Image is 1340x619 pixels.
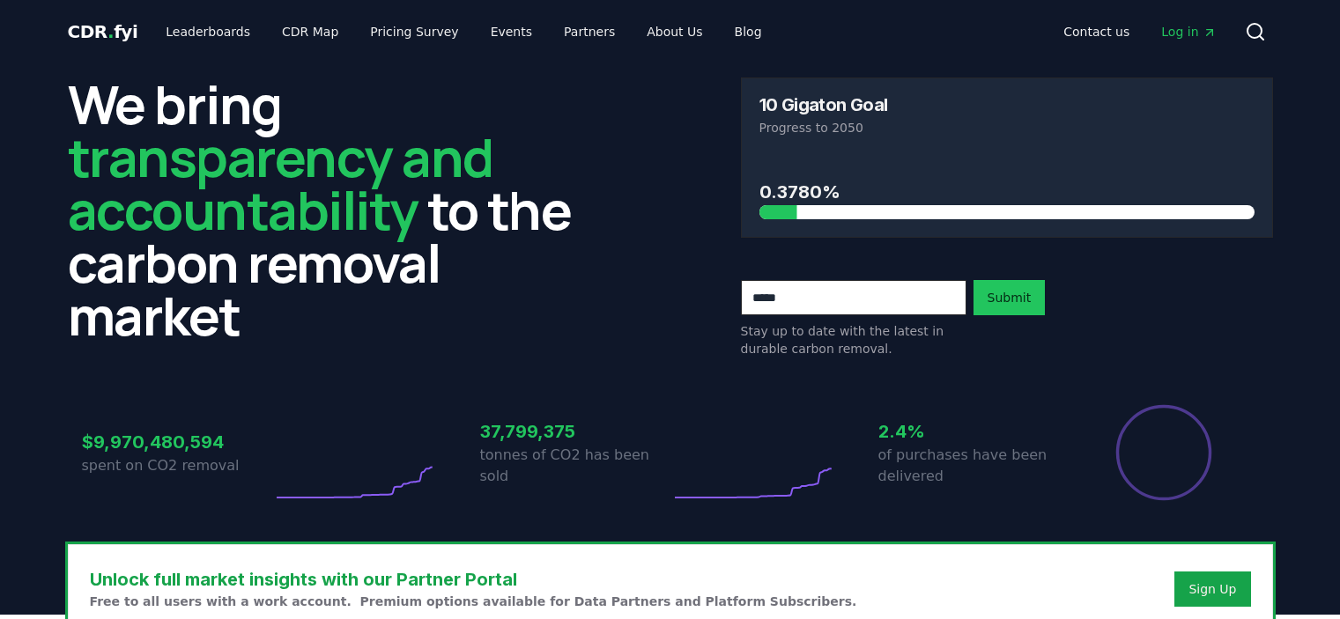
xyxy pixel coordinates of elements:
[68,121,493,246] span: transparency and accountability
[480,418,670,445] h3: 37,799,375
[82,455,272,476] p: spent on CO2 removal
[974,280,1046,315] button: Submit
[152,16,775,48] nav: Main
[1114,403,1213,502] div: Percentage of sales delivered
[107,21,114,42] span: .
[152,16,264,48] a: Leaderboards
[68,77,600,342] h2: We bring to the carbon removal market
[1188,580,1236,598] a: Sign Up
[878,418,1069,445] h3: 2.4%
[82,429,272,455] h3: $9,970,480,594
[68,19,138,44] a: CDR.fyi
[268,16,352,48] a: CDR Map
[741,322,966,357] p: Stay up to date with the latest in durable carbon removal.
[1161,23,1216,41] span: Log in
[477,16,546,48] a: Events
[480,445,670,487] p: tonnes of CO2 has been sold
[759,119,1255,136] p: Progress to 2050
[1049,16,1144,48] a: Contact us
[721,16,776,48] a: Blog
[878,445,1069,487] p: of purchases have been delivered
[1174,571,1250,607] button: Sign Up
[1049,16,1230,48] nav: Main
[1147,16,1230,48] a: Log in
[90,566,857,593] h3: Unlock full market insights with our Partner Portal
[759,96,888,114] h3: 10 Gigaton Goal
[633,16,716,48] a: About Us
[759,179,1255,205] h3: 0.3780%
[356,16,472,48] a: Pricing Survey
[550,16,629,48] a: Partners
[90,593,857,610] p: Free to all users with a work account. Premium options available for Data Partners and Platform S...
[68,21,138,42] span: CDR fyi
